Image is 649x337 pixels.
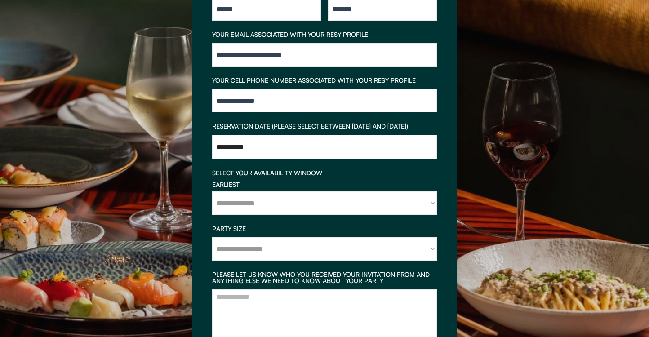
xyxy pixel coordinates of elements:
[212,226,437,232] div: PARTY SIZE
[212,31,437,38] div: YOUR EMAIL ASSOCIATED WITH YOUR RESY PROFILE
[212,182,437,188] div: EARLIEST
[212,77,437,84] div: YOUR CELL PHONE NUMBER ASSOCIATED WITH YOUR RESY PROFILE
[212,271,437,284] div: PLEASE LET US KNOW WHO YOU RECEIVED YOUR INVITATION FROM AND ANYTHING ELSE WE NEED TO KNOW ABOUT ...
[212,170,437,176] div: SELECT YOUR AVAILABILITY WINDOW
[212,123,437,129] div: RESERVATION DATE (PLEASE SELECT BETWEEN [DATE] AND [DATE])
